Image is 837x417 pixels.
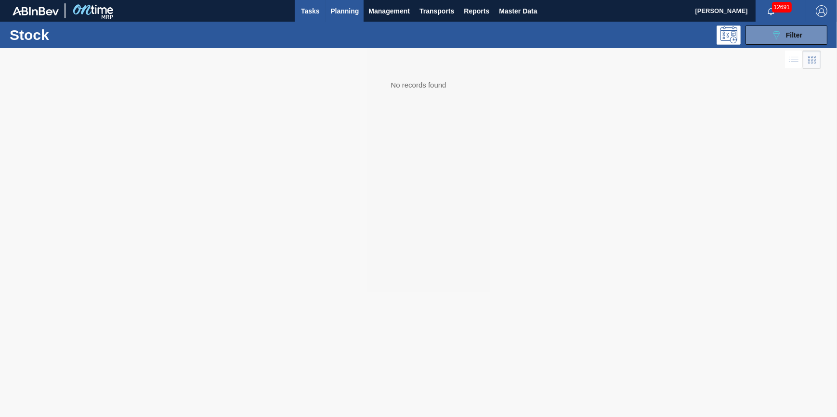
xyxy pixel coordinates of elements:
[300,5,321,17] span: Tasks
[13,7,59,15] img: TNhmsLtSVTkK8tSr43FrP2fwEKptu5GPRR3wAAAABJRU5ErkJggg==
[786,31,802,39] span: Filter
[816,5,827,17] img: Logout
[772,2,792,13] span: 12691
[756,4,786,18] button: Notifications
[464,5,489,17] span: Reports
[10,29,151,40] h1: Stock
[330,5,359,17] span: Planning
[368,5,410,17] span: Management
[745,25,827,45] button: Filter
[419,5,454,17] span: Transports
[717,25,741,45] div: Programming: no user selected
[499,5,537,17] span: Master Data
